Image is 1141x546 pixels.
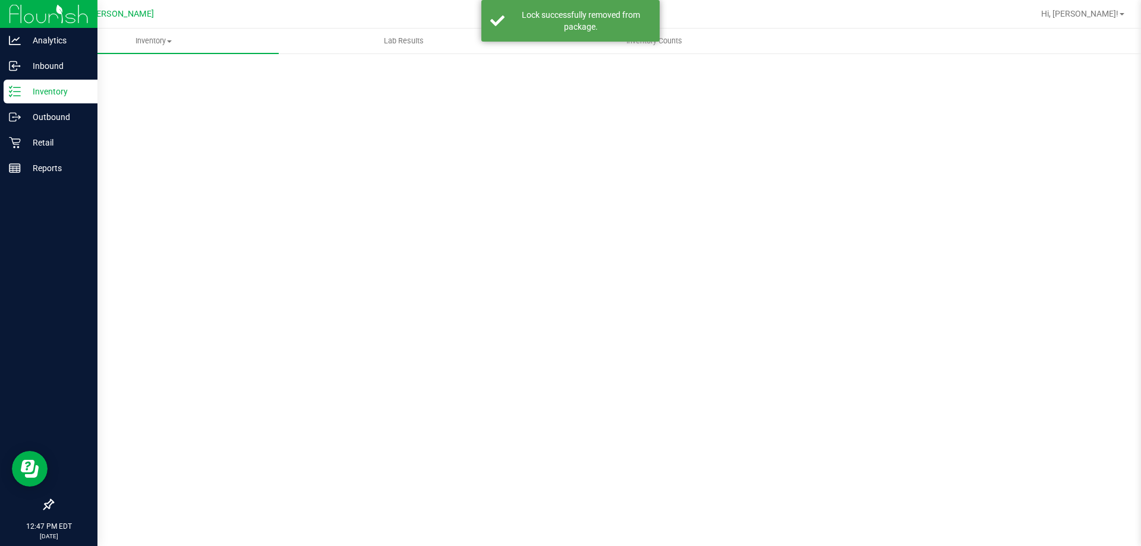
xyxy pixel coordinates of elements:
[89,9,154,19] span: [PERSON_NAME]
[5,532,92,541] p: [DATE]
[9,86,21,97] inline-svg: Inventory
[9,111,21,123] inline-svg: Outbound
[5,521,92,532] p: 12:47 PM EDT
[21,33,92,48] p: Analytics
[511,9,651,33] div: Lock successfully removed from package.
[21,84,92,99] p: Inventory
[12,451,48,487] iframe: Resource center
[279,29,529,53] a: Lab Results
[9,60,21,72] inline-svg: Inbound
[1041,9,1118,18] span: Hi, [PERSON_NAME]!
[9,137,21,149] inline-svg: Retail
[9,162,21,174] inline-svg: Reports
[21,59,92,73] p: Inbound
[29,29,279,53] a: Inventory
[21,135,92,150] p: Retail
[29,36,279,46] span: Inventory
[21,110,92,124] p: Outbound
[9,34,21,46] inline-svg: Analytics
[21,161,92,175] p: Reports
[368,36,440,46] span: Lab Results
